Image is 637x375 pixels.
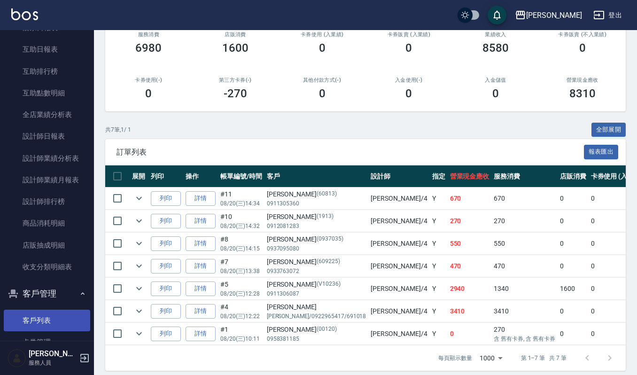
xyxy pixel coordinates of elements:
[491,300,557,322] td: 3410
[222,41,249,55] h3: 1600
[550,77,614,83] h2: 營業現金應收
[218,323,264,345] td: #1
[151,236,181,251] button: 列印
[220,222,262,230] p: 08/20 (三) 14:32
[448,233,492,255] td: 550
[558,233,589,255] td: 0
[464,31,528,38] h2: 業績收入
[448,187,492,210] td: 670
[4,234,90,256] a: 店販抽成明細
[220,199,262,208] p: 08/20 (三) 14:34
[132,214,146,228] button: expand row
[558,187,589,210] td: 0
[526,9,582,21] div: [PERSON_NAME]
[491,187,557,210] td: 670
[405,41,412,55] h3: 0
[377,31,441,38] h2: 卡券販賣 (入業績)
[476,345,506,371] div: 1000
[368,323,429,345] td: [PERSON_NAME] /4
[377,77,441,83] h2: 入金使用(-)
[491,233,557,255] td: 550
[218,187,264,210] td: #11
[488,6,506,24] button: save
[405,87,412,100] h3: 0
[368,233,429,255] td: [PERSON_NAME] /4
[117,77,181,83] h2: 卡券使用(-)
[135,41,162,55] h3: 6980
[430,187,448,210] td: Y
[491,323,557,345] td: 270
[4,104,90,125] a: 全店業績分析表
[521,354,567,362] p: 第 1–7 筆 共 7 筆
[584,145,619,159] button: 報表匯出
[132,304,146,318] button: expand row
[203,31,268,38] h2: 店販消費
[11,8,38,20] img: Logo
[4,169,90,191] a: 設計師業績月報表
[267,234,366,244] div: [PERSON_NAME]
[267,335,366,343] p: 0958381185
[448,210,492,232] td: 270
[430,233,448,255] td: Y
[220,244,262,253] p: 08/20 (三) 14:15
[218,233,264,255] td: #8
[317,212,334,222] p: (1913)
[430,255,448,277] td: Y
[267,244,366,253] p: 0937095080
[4,256,90,278] a: 收支分類明細表
[492,87,499,100] h3: 0
[186,304,216,319] a: 詳情
[267,325,366,335] div: [PERSON_NAME]
[130,165,148,187] th: 展開
[220,267,262,275] p: 08/20 (三) 13:38
[29,349,77,359] h5: [PERSON_NAME]
[151,259,181,273] button: 列印
[267,212,366,222] div: [PERSON_NAME]
[430,323,448,345] td: Y
[4,310,90,331] a: 客戶列表
[569,87,596,100] h3: 8310
[491,278,557,300] td: 1340
[591,123,626,137] button: 全部展開
[430,165,448,187] th: 指定
[218,278,264,300] td: #5
[579,41,586,55] h3: 0
[4,61,90,82] a: 互助排行榜
[267,280,366,289] div: [PERSON_NAME]
[368,187,429,210] td: [PERSON_NAME] /4
[448,255,492,277] td: 470
[148,165,183,187] th: 列印
[151,327,181,341] button: 列印
[264,165,369,187] th: 客戶
[151,281,181,296] button: 列印
[491,165,557,187] th: 服務消費
[438,354,472,362] p: 每頁顯示數量
[494,335,555,343] p: 含 舊有卡券, 含 舊有卡券
[218,300,264,322] td: #4
[482,41,509,55] h3: 8580
[224,87,247,100] h3: -270
[550,31,614,38] h2: 卡券販賣 (不入業績)
[317,325,337,335] p: (00120)
[267,289,366,298] p: 0911306087
[491,255,557,277] td: 470
[491,210,557,232] td: 270
[151,304,181,319] button: 列印
[430,278,448,300] td: Y
[220,335,262,343] p: 08/20 (三) 10:11
[448,323,492,345] td: 0
[430,300,448,322] td: Y
[186,236,216,251] a: 詳情
[317,189,337,199] p: (60813)
[132,236,146,250] button: expand row
[368,300,429,322] td: [PERSON_NAME] /4
[317,234,343,244] p: (0937035)
[4,39,90,60] a: 互助日報表
[290,31,354,38] h2: 卡券使用 (入業績)
[117,31,181,38] h3: 服務消費
[218,210,264,232] td: #10
[203,77,268,83] h2: 第三方卡券(-)
[4,148,90,169] a: 設計師業績分析表
[267,312,366,320] p: [PERSON_NAME]/0922965417/691018
[220,289,262,298] p: 08/20 (三) 12:28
